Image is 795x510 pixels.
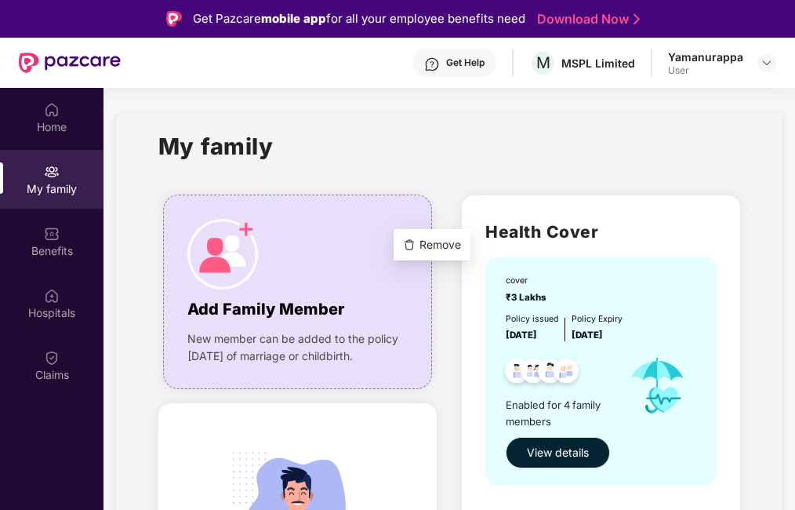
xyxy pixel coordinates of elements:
[668,49,743,64] div: Yamanurappa
[761,56,773,69] img: svg+xml;base64,PHN2ZyBpZD0iRHJvcGRvd24tMzJ4MzIiIHhtbG5zPSJodHRwOi8vd3d3LnczLm9yZy8yMDAwL3N2ZyIgd2...
[506,397,619,429] span: Enabled for 4 family members
[531,354,569,392] img: svg+xml;base64,PHN2ZyB4bWxucz0iaHR0cDovL3d3dy53My5vcmcvMjAwMC9zdmciIHdpZHRoPSI0OC45NDMiIGhlaWdodD...
[619,343,695,428] img: icon
[506,292,551,303] span: ₹3 Lakhs
[44,164,60,180] img: svg+xml;base64,PHN2ZyB3aWR0aD0iMjAiIGhlaWdodD0iMjAiIHZpZXdCb3g9IjAgMCAyMCAyMCIgZmlsbD0ibm9uZSIgeG...
[506,437,610,468] button: View details
[668,64,743,77] div: User
[187,297,344,322] span: Add Family Member
[527,444,589,461] span: View details
[506,313,558,326] div: Policy issued
[19,53,121,73] img: New Pazcare Logo
[166,11,182,27] img: Logo
[547,354,586,392] img: svg+xml;base64,PHN2ZyB4bWxucz0iaHR0cDovL3d3dy53My5vcmcvMjAwMC9zdmciIHdpZHRoPSI0OC45NDMiIGhlaWdodD...
[561,56,635,71] div: MSPL Limited
[403,239,416,251] img: svg+xml;base64,PHN2ZyBpZD0iRGVsZXRlLTMyeDMyIiB4bWxucz0iaHR0cDovL3d3dy53My5vcmcvMjAwMC9zdmciIHdpZH...
[261,11,326,26] strong: mobile app
[485,219,717,245] h2: Health Cover
[44,288,60,304] img: svg+xml;base64,PHN2ZyBpZD0iSG9zcGl0YWxzIiB4bWxucz0iaHR0cDovL3d3dy53My5vcmcvMjAwMC9zdmciIHdpZHRoPS...
[633,11,640,27] img: Stroke
[44,350,60,366] img: svg+xml;base64,PHN2ZyBpZD0iQ2xhaW0iIHhtbG5zPSJodHRwOi8vd3d3LnczLm9yZy8yMDAwL3N2ZyIgd2lkdGg9IjIwIi...
[187,330,408,365] span: New member can be added to the policy [DATE] of marriage or childbirth.
[572,330,603,341] span: [DATE]
[44,226,60,242] img: svg+xml;base64,PHN2ZyBpZD0iQmVuZWZpdHMiIHhtbG5zPSJodHRwOi8vd3d3LnczLm9yZy8yMDAwL3N2ZyIgd2lkdGg9Ij...
[572,313,623,326] div: Policy Expiry
[506,275,551,288] div: cover
[506,330,537,341] span: [DATE]
[193,9,525,28] div: Get Pazcare for all your employee benefits need
[537,11,635,27] a: Download Now
[419,236,461,253] span: Remove
[536,53,550,72] span: M
[187,219,258,290] img: icon
[424,56,440,72] img: svg+xml;base64,PHN2ZyBpZD0iSGVscC0zMngzMiIgeG1sbnM9Imh0dHA6Ly93d3cudzMub3JnLzIwMDAvc3ZnIiB3aWR0aD...
[44,102,60,118] img: svg+xml;base64,PHN2ZyBpZD0iSG9tZSIgeG1sbnM9Imh0dHA6Ly93d3cudzMub3JnLzIwMDAvc3ZnIiB3aWR0aD0iMjAiIG...
[514,354,553,392] img: svg+xml;base64,PHN2ZyB4bWxucz0iaHR0cDovL3d3dy53My5vcmcvMjAwMC9zdmciIHdpZHRoPSI0OC45MTUiIGhlaWdodD...
[158,129,274,164] h1: My family
[446,56,485,69] div: Get Help
[498,354,536,392] img: svg+xml;base64,PHN2ZyB4bWxucz0iaHR0cDovL3d3dy53My5vcmcvMjAwMC9zdmciIHdpZHRoPSI0OC45NDMiIGhlaWdodD...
